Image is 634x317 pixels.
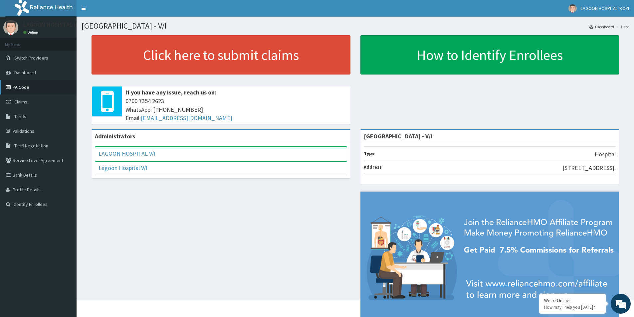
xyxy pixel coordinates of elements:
b: If you have any issue, reach us on: [125,88,216,96]
a: LAGOON HOSPITAL V/I [99,150,155,157]
span: LAGOON HOSPITAL IKOYI [581,5,629,11]
img: User Image [3,20,18,35]
span: Tariffs [14,113,26,119]
div: We're Online! [544,297,601,303]
p: How may I help you today? [544,304,601,310]
b: Administrators [95,132,135,140]
strong: [GEOGRAPHIC_DATA] - V/I [364,132,432,140]
a: Dashboard [589,24,614,30]
span: Dashboard [14,70,36,76]
p: LAGOON HOSPITAL IKOYI [23,22,88,28]
a: Lagoon Hospital V/I [99,164,147,172]
img: d_794563401_company_1708531726252_794563401 [12,33,27,50]
textarea: Type your message and hit 'Enter' [3,182,127,205]
span: Tariff Negotiation [14,143,48,149]
li: Here [615,24,629,30]
span: Claims [14,99,27,105]
a: [EMAIL_ADDRESS][DOMAIN_NAME] [141,114,232,122]
span: Switch Providers [14,55,48,61]
b: Type [364,150,375,156]
div: Chat with us now [35,37,112,46]
p: [STREET_ADDRESS]. [562,164,616,172]
a: How to Identify Enrollees [360,35,619,75]
h1: [GEOGRAPHIC_DATA] - V/I [82,22,629,30]
span: We're online! [39,84,92,151]
p: Hospital [595,150,616,159]
a: Online [23,30,39,35]
b: Address [364,164,382,170]
a: Click here to submit claims [92,35,350,75]
div: Minimize live chat window [109,3,125,19]
img: User Image [568,4,577,13]
span: 0700 7354 2623 WhatsApp: [PHONE_NUMBER] Email: [125,97,347,122]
